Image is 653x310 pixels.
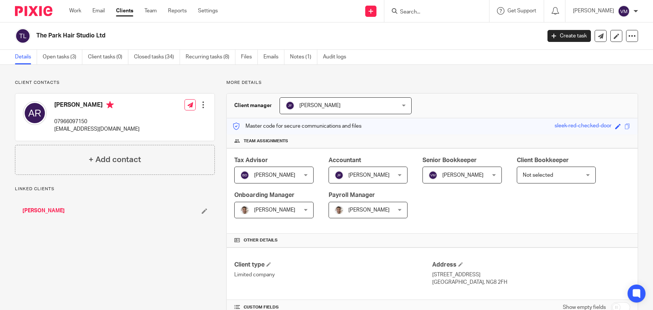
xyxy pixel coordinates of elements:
[15,186,215,192] p: Linked clients
[15,80,215,86] p: Client contacts
[54,125,140,133] p: [EMAIL_ADDRESS][DOMAIN_NAME]
[234,102,272,109] h3: Client manager
[323,50,352,64] a: Audit logs
[348,173,390,178] span: [PERSON_NAME]
[92,7,105,15] a: Email
[263,50,284,64] a: Emails
[335,171,344,180] img: svg%3E
[517,157,569,163] span: Client Bookkeeper
[234,261,432,269] h4: Client type
[254,173,295,178] span: [PERSON_NAME]
[186,50,235,64] a: Recurring tasks (8)
[329,192,375,198] span: Payroll Manager
[432,261,630,269] h4: Address
[523,173,553,178] span: Not selected
[15,50,37,64] a: Details
[240,171,249,180] img: svg%3E
[618,5,630,17] img: svg%3E
[507,8,536,13] span: Get Support
[240,206,249,215] img: PXL_20240409_141816916.jpg
[232,122,361,130] p: Master code for secure communications and files
[335,206,344,215] img: PXL_20240409_141816916.jpg
[241,50,258,64] a: Files
[198,7,218,15] a: Settings
[422,157,477,163] span: Senior Bookkeeper
[54,101,140,110] h4: [PERSON_NAME]
[144,7,157,15] a: Team
[15,28,31,44] img: svg%3E
[348,207,390,213] span: [PERSON_NAME]
[134,50,180,64] a: Closed tasks (34)
[69,7,81,15] a: Work
[244,237,278,243] span: Other details
[555,122,611,131] div: sleek-red-checked-door
[442,173,483,178] span: [PERSON_NAME]
[399,9,467,16] input: Search
[23,101,47,125] img: svg%3E
[428,171,437,180] img: svg%3E
[432,279,630,286] p: [GEOGRAPHIC_DATA], NG8 2FH
[88,50,128,64] a: Client tasks (0)
[15,6,52,16] img: Pixie
[329,157,361,163] span: Accountant
[244,138,288,144] span: Team assignments
[89,154,141,165] h4: + Add contact
[106,101,114,109] i: Primary
[573,7,614,15] p: [PERSON_NAME]
[254,207,295,213] span: [PERSON_NAME]
[547,30,591,42] a: Create task
[286,101,295,110] img: svg%3E
[432,271,630,279] p: [STREET_ADDRESS]
[234,157,268,163] span: Tax Advisor
[36,32,436,40] h2: The Park Hair Studio Ltd
[43,50,82,64] a: Open tasks (3)
[116,7,133,15] a: Clients
[234,192,295,198] span: Onboarding Manager
[290,50,317,64] a: Notes (1)
[226,80,638,86] p: More details
[54,118,140,125] p: 07966097150
[234,271,432,279] p: Limited company
[22,207,65,215] a: [PERSON_NAME]
[299,103,341,108] span: [PERSON_NAME]
[168,7,187,15] a: Reports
